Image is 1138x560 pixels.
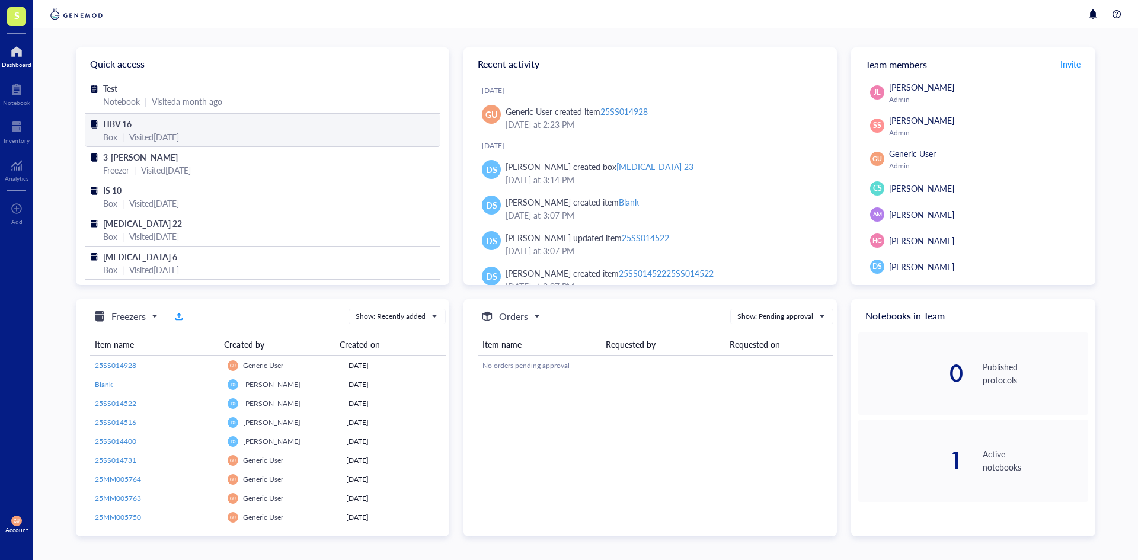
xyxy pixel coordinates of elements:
[95,379,113,389] span: Blank
[230,515,235,520] span: GU
[103,251,177,263] span: [MEDICAL_DATA] 6
[889,95,1083,104] div: Admin
[874,87,881,98] span: JE
[486,199,497,212] span: DS
[619,196,639,208] div: Blank
[145,95,147,108] div: |
[889,261,954,273] span: [PERSON_NAME]
[95,493,141,503] span: 25MM005763
[346,417,441,428] div: [DATE]
[243,398,301,408] span: [PERSON_NAME]
[346,398,441,409] div: [DATE]
[230,496,235,501] span: GU
[622,232,669,244] div: 25SS014522
[616,161,693,172] div: [MEDICAL_DATA] 23
[889,235,954,247] span: [PERSON_NAME]
[889,114,954,126] span: [PERSON_NAME]
[4,137,30,144] div: Inventory
[725,334,833,356] th: Requested on
[3,99,30,106] div: Notebook
[219,334,335,356] th: Created by
[889,128,1083,137] div: Admin
[103,151,178,163] span: 3-[PERSON_NAME]
[243,474,283,484] span: Generic User
[122,197,124,210] div: |
[230,401,236,406] span: DS
[111,309,146,324] h5: Freezers
[95,455,218,466] a: 25SS014731
[95,360,136,370] span: 25SS014928
[1060,58,1081,70] span: Invite
[1060,55,1081,73] button: Invite
[506,231,669,244] div: [PERSON_NAME] updated item
[90,334,219,356] th: Item name
[141,164,191,177] div: Visited [DATE]
[243,360,283,370] span: Generic User
[463,47,837,81] div: Recent activity
[5,526,28,533] div: Account
[230,363,235,368] span: GU
[335,334,436,356] th: Created on
[873,120,881,131] span: SS
[737,311,813,322] div: Show: Pending approval
[3,80,30,106] a: Notebook
[5,156,28,182] a: Analytics
[346,379,441,390] div: [DATE]
[858,361,964,385] div: 0
[95,512,218,523] a: 25MM005750
[103,184,122,196] span: IS 10
[851,47,1095,81] div: Team members
[482,141,827,151] div: [DATE]
[473,100,827,136] a: GUGeneric User created item25SS014928[DATE] at 2:23 PM
[473,262,827,297] a: DS[PERSON_NAME] created item25SS01452225SS014522[DATE] at 3:07 PM
[230,439,236,444] span: DS
[103,130,117,143] div: Box
[103,164,129,177] div: Freezer
[506,105,648,118] div: Generic User created item
[129,197,179,210] div: Visited [DATE]
[95,455,136,465] span: 25SS014731
[473,226,827,262] a: DS[PERSON_NAME] updated item25SS014522[DATE] at 3:07 PM
[11,218,23,225] div: Add
[2,61,31,68] div: Dashboard
[482,86,827,95] div: [DATE]
[506,118,818,131] div: [DATE] at 2:23 PM
[601,334,724,356] th: Requested by
[95,417,136,427] span: 25SS014516
[346,360,441,371] div: [DATE]
[95,398,218,409] a: 25SS014522
[4,118,30,144] a: Inventory
[103,82,117,94] span: Test
[14,8,20,23] span: S
[872,154,882,164] span: GU
[103,217,182,229] span: [MEDICAL_DATA] 22
[346,436,441,447] div: [DATE]
[103,95,140,108] div: Notebook
[230,420,236,425] span: DS
[129,230,179,243] div: Visited [DATE]
[478,334,601,356] th: Item name
[152,95,222,108] div: Visited a month ago
[889,161,1083,171] div: Admin
[346,493,441,504] div: [DATE]
[486,163,497,176] span: DS
[243,493,283,503] span: Generic User
[134,164,136,177] div: |
[95,417,218,428] a: 25SS014516
[95,512,141,522] span: 25MM005750
[473,155,827,191] a: DS[PERSON_NAME] created box[MEDICAL_DATA] 23[DATE] at 3:14 PM
[243,455,283,465] span: Generic User
[356,311,426,322] div: Show: Recently added
[230,477,235,482] span: GU
[889,81,954,93] span: [PERSON_NAME]
[129,263,179,276] div: Visited [DATE]
[95,474,141,484] span: 25MM005764
[95,436,136,446] span: 25SS014400
[2,42,31,68] a: Dashboard
[889,209,954,220] span: [PERSON_NAME]
[346,474,441,485] div: [DATE]
[230,382,236,387] span: DS
[230,458,235,463] span: GU
[129,130,179,143] div: Visited [DATE]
